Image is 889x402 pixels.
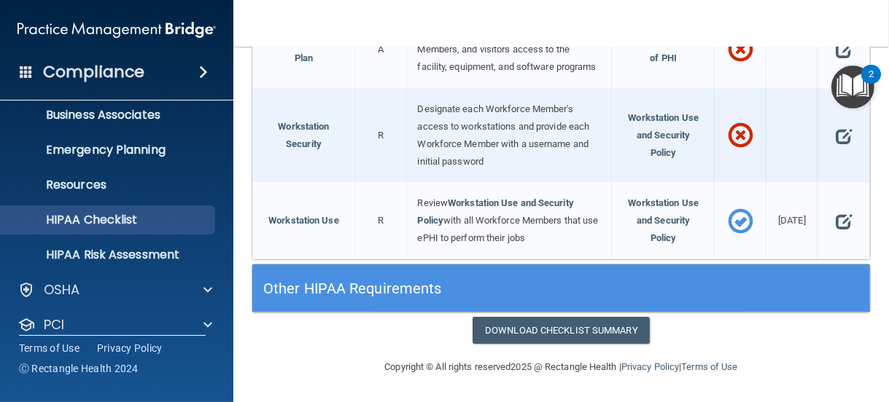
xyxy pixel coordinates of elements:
a: Terms of Use [19,341,79,355]
span: Ⓒ Rectangle Health 2024 [19,361,139,376]
span: Workstation Use and Security Policy [628,112,699,158]
a: Workstation Use [268,215,339,226]
span: Physical Security of PHI [626,35,701,63]
a: Workstation Security [278,121,329,149]
span: with all Workforce Members that use ePHI to perform their jobs [418,215,599,243]
div: 2 [869,74,874,93]
span: As necessary, validate Workforce Members, and visitors access to the facility, equipment, and sof... [418,26,597,72]
p: OSHA [44,281,80,299]
span: Workstation Use and Security Policy [628,197,699,243]
p: PCI [44,316,64,334]
p: HIPAA Checklist [9,213,209,227]
a: PCI [18,316,212,334]
div: A [355,11,407,88]
a: Privacy Policy [97,341,163,355]
div: R [355,182,407,259]
a: Terms of Use [681,361,737,372]
div: Copyright © All rights reserved 2025 @ Rectangle Health | | [295,344,828,390]
div: [DATE] [766,182,818,259]
h4: Compliance [43,62,144,82]
h5: Other HIPAA Requirements [263,280,704,296]
span: Designate each Workforce Member's access to workstations and provide each Workforce Member with a... [418,103,590,167]
p: HIPAA Risk Assessment [9,248,209,262]
div: R [355,88,407,183]
a: Facility Security Plan [270,35,338,63]
img: PMB logo [18,15,216,44]
button: Open Resource Center, 2 new notifications [831,66,874,109]
p: Resources [9,178,209,192]
span: Review [418,197,449,208]
iframe: Drift Widget Chat Controller [637,299,871,357]
a: OSHA [18,281,212,299]
a: Workstation Use and Security Policy [418,197,574,226]
a: Download Checklist Summary [473,317,650,344]
p: Emergency Planning [9,143,209,157]
p: Business Associates [9,108,209,122]
a: Privacy Policy [621,361,679,372]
